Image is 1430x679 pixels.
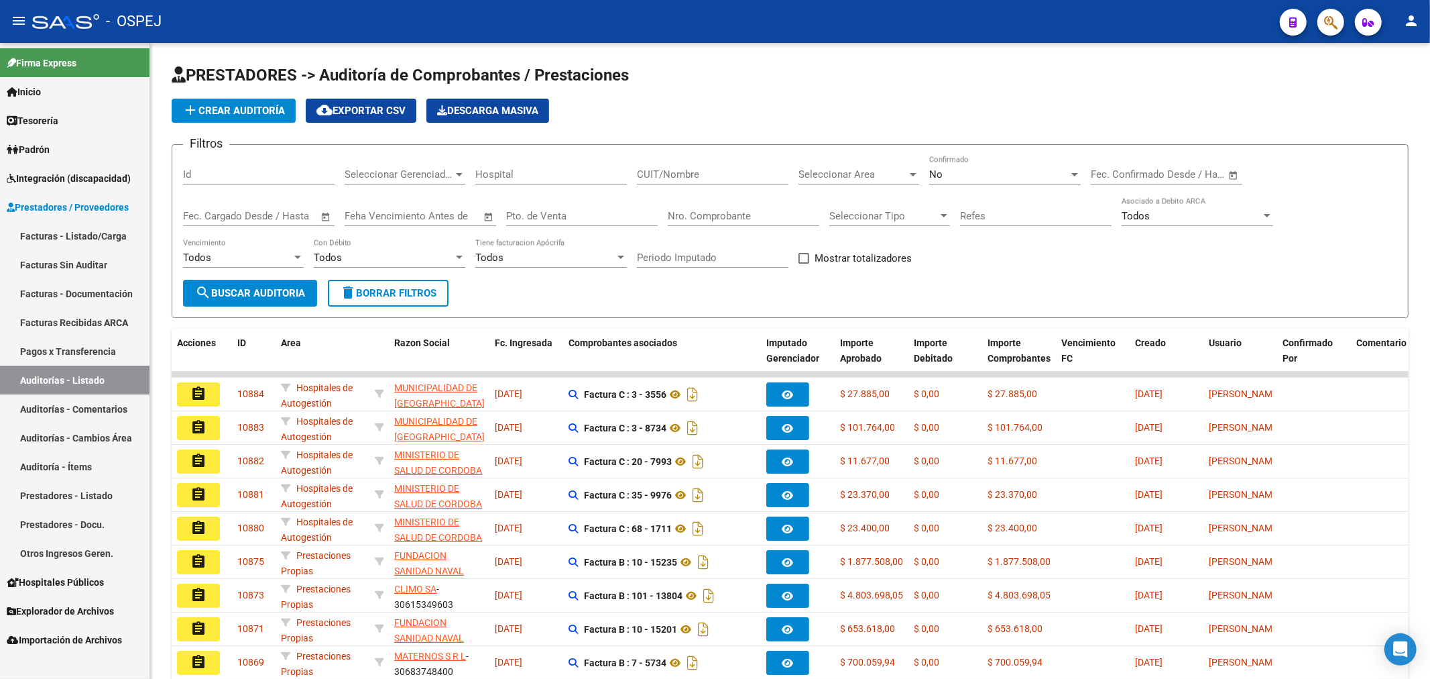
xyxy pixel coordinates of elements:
[908,329,982,388] datatable-header-cell: Importe Debitado
[1209,523,1280,533] span: [PERSON_NAME]
[237,456,264,466] span: 10882
[195,284,211,301] mat-icon: search
[584,624,677,635] strong: Factura B : 10 - 15201
[495,623,522,634] span: [DATE]
[1135,590,1163,600] span: [DATE]
[7,575,104,590] span: Hospitales Públicos
[306,99,416,123] button: Exportar CSV
[929,168,943,180] span: No
[495,489,522,500] span: [DATE]
[394,649,484,677] div: - 30683748400
[1356,337,1407,348] span: Comentario
[190,621,206,637] mat-icon: assignment
[914,422,939,433] span: $ 0,00
[684,417,701,439] i: Descargar documento
[394,615,484,643] div: - 30646918622
[584,389,666,400] strong: Factura C : 3 - 3556
[988,523,1037,533] span: $ 23.400,00
[281,584,351,610] span: Prestaciones Propias
[584,423,666,433] strong: Factura C : 3 - 8734
[183,280,317,307] button: Buscar Auditoria
[495,337,552,348] span: Fc. Ingresada
[281,550,351,576] span: Prestaciones Propias
[190,587,206,603] mat-icon: assignment
[495,590,522,600] span: [DATE]
[345,168,453,180] span: Seleccionar Gerenciador
[988,337,1051,364] span: Importe Comprobantes
[481,209,497,225] button: Open calendar
[914,388,939,399] span: $ 0,00
[1135,657,1163,668] span: [DATE]
[1135,556,1163,567] span: [DATE]
[1277,329,1351,388] datatable-header-cell: Confirmado Por
[584,658,666,668] strong: Factura B : 7 - 5734
[183,210,237,222] input: Fecha inicio
[237,523,264,533] span: 10880
[1209,388,1280,399] span: [PERSON_NAME]
[190,520,206,536] mat-icon: assignment
[495,556,522,567] span: [DATE]
[584,490,672,501] strong: Factura C : 35 - 9976
[394,517,482,543] span: MINISTERIO DE SALUD DE CORDOBA
[495,388,522,399] span: [DATE]
[563,329,761,388] datatable-header-cell: Comprobantes asociados
[1122,210,1150,222] span: Todos
[237,388,264,399] span: 10884
[1209,657,1280,668] span: [PERSON_NAME]
[177,337,216,348] span: Acciones
[389,329,489,388] datatable-header-cell: Razon Social
[394,450,482,476] span: MINISTERIO DE SALUD DE CORDOBA
[1403,13,1419,29] mat-icon: person
[914,337,953,364] span: Importe Debitado
[106,7,162,36] span: - OSPEJ
[394,448,484,476] div: - 30999257182
[7,200,129,215] span: Prestadores / Proveedores
[914,523,939,533] span: $ 0,00
[1135,456,1163,466] span: [DATE]
[11,13,27,29] mat-icon: menu
[190,453,206,469] mat-icon: assignment
[183,134,229,153] h3: Filtros
[281,617,351,643] span: Prestaciones Propias
[684,652,701,674] i: Descargar documento
[281,382,353,409] span: Hospitales de Autogestión
[394,481,484,509] div: - 30999257182
[988,657,1042,668] span: $ 700.059,94
[1384,633,1417,666] div: Open Intercom Messenger
[249,210,314,222] input: Fecha fin
[276,329,369,388] datatable-header-cell: Area
[394,337,450,348] span: Razon Social
[394,582,484,610] div: - 30615349603
[314,252,342,264] span: Todos
[1209,337,1242,348] span: Usuario
[318,209,334,225] button: Open calendar
[7,604,114,619] span: Explorador de Archivos
[1130,329,1203,388] datatable-header-cell: Creado
[684,384,701,405] i: Descargar documento
[1135,523,1163,533] span: [DATE]
[689,451,707,472] i: Descargar documento
[1091,168,1145,180] input: Fecha inicio
[988,623,1042,634] span: $ 653.618,00
[840,556,903,567] span: $ 1.877.508,00
[281,651,351,677] span: Prestaciones Propias
[569,337,677,348] span: Comprobantes asociados
[1061,337,1116,364] span: Vencimiento FC
[1056,329,1130,388] datatable-header-cell: Vencimiento FC
[172,329,232,388] datatable-header-cell: Acciones
[1135,623,1163,634] span: [DATE]
[182,105,285,117] span: Crear Auditoría
[426,99,549,123] app-download-masive: Descarga masiva de comprobantes (adjuntos)
[695,619,712,640] i: Descargar documento
[840,388,890,399] span: $ 27.885,00
[815,250,912,266] span: Mostrar totalizadores
[394,548,484,576] div: - 30646918622
[183,252,211,264] span: Todos
[840,623,895,634] span: $ 653.618,00
[281,517,353,543] span: Hospitales de Autogestión
[584,456,672,467] strong: Factura C : 20 - 7993
[190,654,206,670] mat-icon: assignment
[798,168,907,180] span: Seleccionar Area
[237,489,264,500] span: 10881
[689,484,707,506] i: Descargar documento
